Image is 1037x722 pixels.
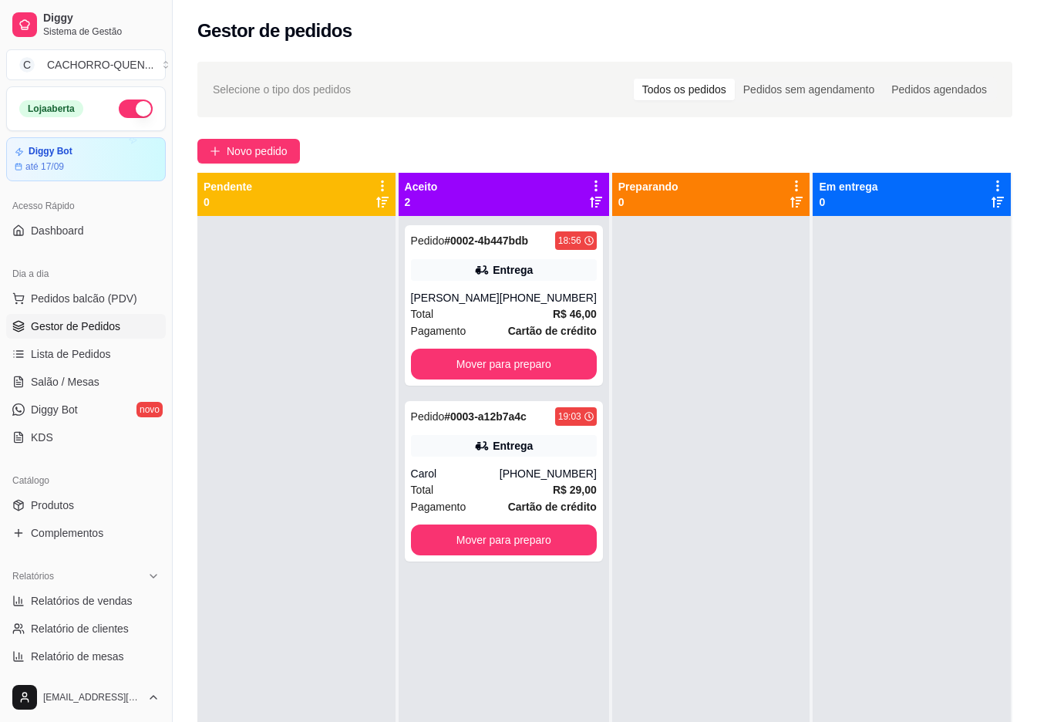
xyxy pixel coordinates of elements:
[411,234,445,247] span: Pedido
[618,179,678,194] p: Preparando
[19,57,35,73] span: C
[6,672,166,697] a: Relatório de fidelidadenovo
[227,143,288,160] span: Novo pedido
[735,79,883,100] div: Pedidos sem agendamento
[43,12,160,25] span: Diggy
[883,79,995,100] div: Pedidos agendados
[405,179,438,194] p: Aceito
[31,649,124,664] span: Relatório de mesas
[411,305,434,322] span: Total
[444,410,527,423] strong: # 0003-a12b7a4c
[31,621,129,636] span: Relatório de clientes
[6,644,166,669] a: Relatório de mesas
[411,290,500,305] div: [PERSON_NAME]
[493,438,533,454] div: Entrega
[47,57,153,73] div: CACHORRO-QUEN ...
[819,194,877,210] p: 0
[6,397,166,422] a: Diggy Botnovo
[31,223,84,238] span: Dashboard
[204,179,252,194] p: Pendente
[6,616,166,641] a: Relatório de clientes
[25,160,64,173] article: até 17/09
[29,146,72,157] article: Diggy Bot
[405,194,438,210] p: 2
[6,137,166,181] a: Diggy Botaté 17/09
[6,493,166,518] a: Produtos
[31,430,53,445] span: KDS
[558,234,581,247] div: 18:56
[411,481,434,498] span: Total
[411,498,466,515] span: Pagamento
[444,234,528,247] strong: # 0002-4b447bdb
[500,466,597,481] div: [PHONE_NUMBER]
[210,146,221,157] span: plus
[6,521,166,545] a: Complementos
[43,691,141,703] span: [EMAIL_ADDRESS][DOMAIN_NAME]
[6,425,166,450] a: KDS
[411,466,500,481] div: Carol
[411,349,597,380] button: Mover para preparo
[6,369,166,394] a: Salão / Mesas
[553,484,597,496] strong: R$ 29,00
[31,525,103,541] span: Complementos
[6,286,166,311] button: Pedidos balcão (PDV)
[411,525,597,555] button: Mover para preparo
[6,314,166,339] a: Gestor de Pedidos
[493,262,533,278] div: Entrega
[31,402,78,417] span: Diggy Bot
[31,291,137,306] span: Pedidos balcão (PDV)
[500,290,597,305] div: [PHONE_NUMBER]
[12,570,54,582] span: Relatórios
[6,589,166,613] a: Relatórios de vendas
[508,325,597,337] strong: Cartão de crédito
[508,501,597,513] strong: Cartão de crédito
[43,25,160,38] span: Sistema de Gestão
[204,194,252,210] p: 0
[6,261,166,286] div: Dia a dia
[31,374,99,390] span: Salão / Mesas
[213,81,351,98] span: Selecione o tipo dos pedidos
[119,100,153,118] button: Alterar Status
[31,498,74,513] span: Produtos
[6,468,166,493] div: Catálogo
[6,6,166,43] a: DiggySistema de Gestão
[411,410,445,423] span: Pedido
[6,342,166,366] a: Lista de Pedidos
[31,346,111,362] span: Lista de Pedidos
[31,319,120,334] span: Gestor de Pedidos
[411,322,466,339] span: Pagamento
[6,49,166,80] button: Select a team
[31,593,133,609] span: Relatórios de vendas
[6,679,166,716] button: [EMAIL_ADDRESS][DOMAIN_NAME]
[19,100,83,117] div: Loja aberta
[558,410,581,423] div: 19:03
[819,179,877,194] p: Em entrega
[618,194,678,210] p: 0
[634,79,735,100] div: Todos os pedidos
[197,139,300,164] button: Novo pedido
[6,194,166,218] div: Acesso Rápido
[6,218,166,243] a: Dashboard
[553,308,597,320] strong: R$ 46,00
[197,19,352,43] h2: Gestor de pedidos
